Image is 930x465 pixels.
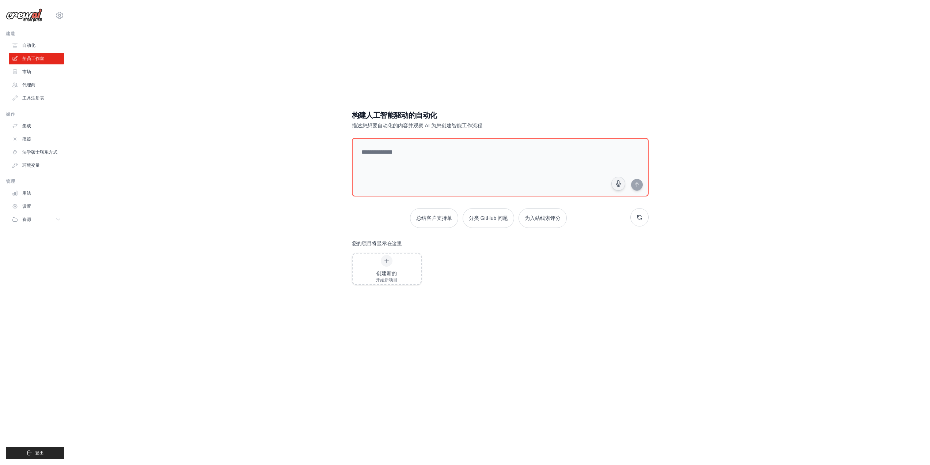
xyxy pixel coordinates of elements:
a: 集成 [9,120,64,132]
font: 自动化 [22,43,35,48]
a: 市场 [9,66,64,78]
font: 管理 [6,179,15,184]
button: 总结客户支持单 [410,208,458,228]
font: 法学硕士联系方式 [22,150,57,155]
a: 痕迹 [9,133,64,145]
font: 痕迹 [22,136,31,142]
a: 代理商 [9,79,64,91]
button: 点击说出您的自动化想法 [611,177,625,191]
button: 资源 [9,214,64,225]
font: 构建人工智能驱动的自动化 [352,111,437,119]
a: 环境变量 [9,160,64,171]
font: 设置 [22,204,31,209]
font: 您的项目将显示在这里 [352,240,402,246]
a: 设置 [9,200,64,212]
a: 船员工作室 [9,53,64,64]
font: 市场 [22,69,31,74]
font: 用法 [22,191,31,196]
font: 资源 [22,217,31,222]
button: 获取新建议 [630,208,649,226]
font: 建造 [6,31,15,36]
font: 总结客户支持单 [416,215,452,221]
font: 代理商 [22,82,35,87]
a: 法学硕士联系方式 [9,146,64,158]
font: 船员工作室 [22,56,44,61]
a: 用法 [9,187,64,199]
font: 集成 [22,123,31,128]
font: 为入站线索评分 [525,215,561,221]
font: 描述您想要自动化的内容并观察 AI 为您创建智能工作流程 [352,123,482,128]
button: 分类 GitHub 问题 [463,208,514,228]
font: 工具注册表 [22,95,44,101]
img: 标识 [6,8,42,22]
font: 操作 [6,112,15,117]
button: 为入站线索评分 [519,208,567,228]
font: 开始新项目 [376,277,398,282]
font: 创建新的 [376,270,397,276]
font: 登出 [35,450,44,455]
font: 环境变量 [22,163,40,168]
button: 登出 [6,447,64,459]
font: 分类 GitHub 问题 [469,215,508,221]
a: 工具注册表 [9,92,64,104]
a: 自动化 [9,40,64,51]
